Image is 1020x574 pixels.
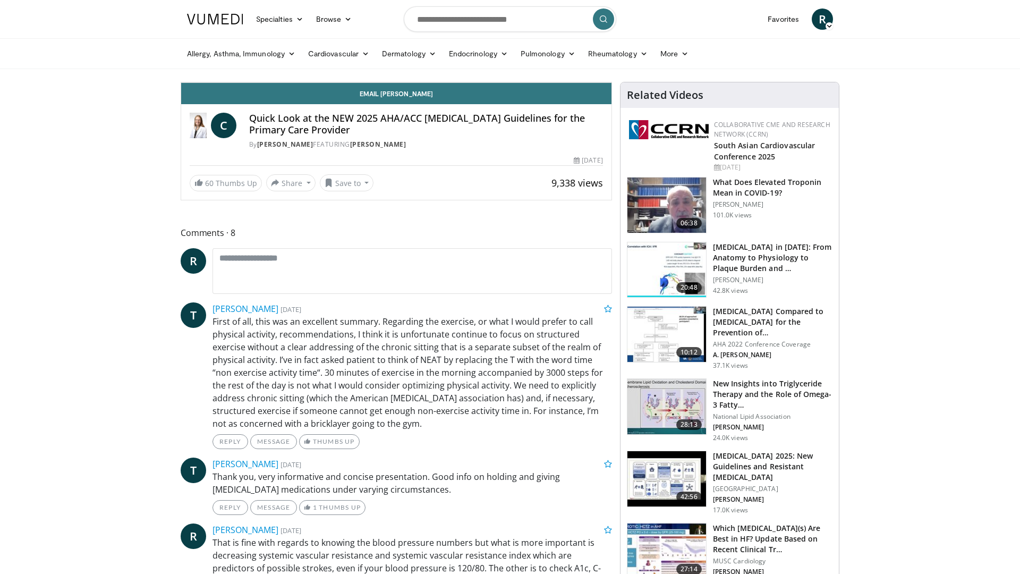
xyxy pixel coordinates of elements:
span: 9,338 views [551,176,603,189]
img: a04ee3ba-8487-4636-b0fb-5e8d268f3737.png.150x105_q85_autocrop_double_scale_upscale_version-0.2.png [629,120,709,139]
a: 10:12 [MEDICAL_DATA] Compared to [MEDICAL_DATA] for the Prevention of… AHA 2022 Conference Covera... [627,306,832,370]
img: 45ea033d-f728-4586-a1ce-38957b05c09e.150x105_q85_crop-smart_upscale.jpg [627,379,706,434]
span: 10:12 [676,347,702,358]
div: [DATE] [714,163,830,172]
a: South Asian Cardiovascular Conference 2025 [714,140,815,162]
p: [GEOGRAPHIC_DATA] [713,485,832,493]
h3: Which [MEDICAL_DATA](s) Are Best in HF? Update Based on Recent Clinical Tr… [713,523,832,555]
a: 28:13 New Insights into Triglyceride Therapy and the Role of Omega-3 Fatty… National Lipid Associ... [627,378,832,442]
a: [PERSON_NAME] [212,303,278,315]
a: Message [250,500,297,515]
a: 60 Thumbs Up [190,175,262,191]
span: 28:13 [676,419,702,430]
a: Email [PERSON_NAME] [181,83,611,104]
p: MUSC Cardiology [713,557,832,565]
a: Browse [310,9,359,30]
img: 7c0f9b53-1609-4588-8498-7cac8464d722.150x105_q85_crop-smart_upscale.jpg [627,307,706,362]
a: Collaborative CME and Research Network (CCRN) [714,120,830,139]
a: Thumbs Up [299,434,359,449]
p: 24.0K views [713,434,748,442]
a: R [812,9,833,30]
p: 37.1K views [713,361,748,370]
a: 20:48 [MEDICAL_DATA] in [DATE]: From Anatomy to Physiology to Plaque Burden and … [PERSON_NAME] 4... [627,242,832,298]
p: [PERSON_NAME] [713,200,832,209]
a: Pulmonology [514,43,582,64]
img: 823da73b-7a00-425d-bb7f-45c8b03b10c3.150x105_q85_crop-smart_upscale.jpg [627,242,706,298]
a: [PERSON_NAME] [212,524,278,536]
p: National Lipid Association [713,412,832,421]
small: [DATE] [280,305,301,314]
a: Endocrinology [443,43,514,64]
p: Thank you, very informative and concise presentation. Good info on holding and giving [MEDICAL_DA... [212,470,612,496]
a: R [181,248,206,274]
p: A. [PERSON_NAME] [713,351,832,359]
p: [PERSON_NAME] [713,495,832,504]
span: 20:48 [676,282,702,293]
p: [PERSON_NAME] [713,423,832,432]
a: More [654,43,695,64]
a: 42:56 [MEDICAL_DATA] 2025: New Guidelines and Resistant [MEDICAL_DATA] [GEOGRAPHIC_DATA] [PERSON_... [627,451,832,514]
p: AHA 2022 Conference Coverage [713,340,832,349]
a: 1 Thumbs Up [299,500,365,515]
a: Cardiovascular [302,43,376,64]
div: By FEATURING [249,140,603,149]
span: 42:56 [676,492,702,502]
a: Dermatology [376,43,443,64]
img: 98daf78a-1d22-4ebe-927e-10afe95ffd94.150x105_q85_crop-smart_upscale.jpg [627,178,706,233]
a: [PERSON_NAME] [350,140,406,149]
a: Reply [212,434,248,449]
a: Specialties [250,9,310,30]
div: [DATE] [574,156,602,165]
img: 280bcb39-0f4e-42eb-9c44-b41b9262a277.150x105_q85_crop-smart_upscale.jpg [627,451,706,507]
img: VuMedi Logo [187,14,243,24]
small: [DATE] [280,460,301,469]
a: T [181,458,206,483]
h4: Related Videos [627,89,703,102]
h3: [MEDICAL_DATA] in [DATE]: From Anatomy to Physiology to Plaque Burden and … [713,242,832,274]
h3: [MEDICAL_DATA] 2025: New Guidelines and Resistant [MEDICAL_DATA] [713,451,832,483]
button: Save to [320,174,374,191]
h4: Quick Look at the NEW 2025 AHA/ACC [MEDICAL_DATA] Guidelines for the Primary Care Provider [249,113,603,136]
button: Share [266,174,316,191]
a: R [181,524,206,549]
a: [PERSON_NAME] [257,140,313,149]
p: First of all, this was an excellent summary. Regarding the exercise, or what I would prefer to ca... [212,315,612,430]
img: Dr. Catherine P. Benziger [190,113,207,138]
span: 60 [205,178,214,188]
a: Message [250,434,297,449]
a: 06:38 What Does Elevated Troponin Mean in COVID-19? [PERSON_NAME] 101.0K views [627,177,832,233]
p: 17.0K views [713,506,748,514]
h3: What Does Elevated Troponin Mean in COVID-19? [713,177,832,198]
input: Search topics, interventions [404,6,616,32]
a: Favorites [761,9,805,30]
span: 06:38 [676,218,702,229]
h3: New Insights into Triglyceride Therapy and the Role of Omega-3 Fatty… [713,378,832,410]
p: 101.0K views [713,211,752,220]
a: T [181,302,206,328]
a: C [211,113,236,138]
span: 1 [313,503,317,511]
h3: [MEDICAL_DATA] Compared to [MEDICAL_DATA] for the Prevention of… [713,306,832,338]
small: [DATE] [280,526,301,535]
a: Allergy, Asthma, Immunology [181,43,302,64]
span: Comments 8 [181,226,612,240]
p: 42.8K views [713,286,748,295]
a: Reply [212,500,248,515]
a: [PERSON_NAME] [212,458,278,470]
p: [PERSON_NAME] [713,276,832,284]
video-js: Video Player [181,82,611,83]
a: Rheumatology [582,43,654,64]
